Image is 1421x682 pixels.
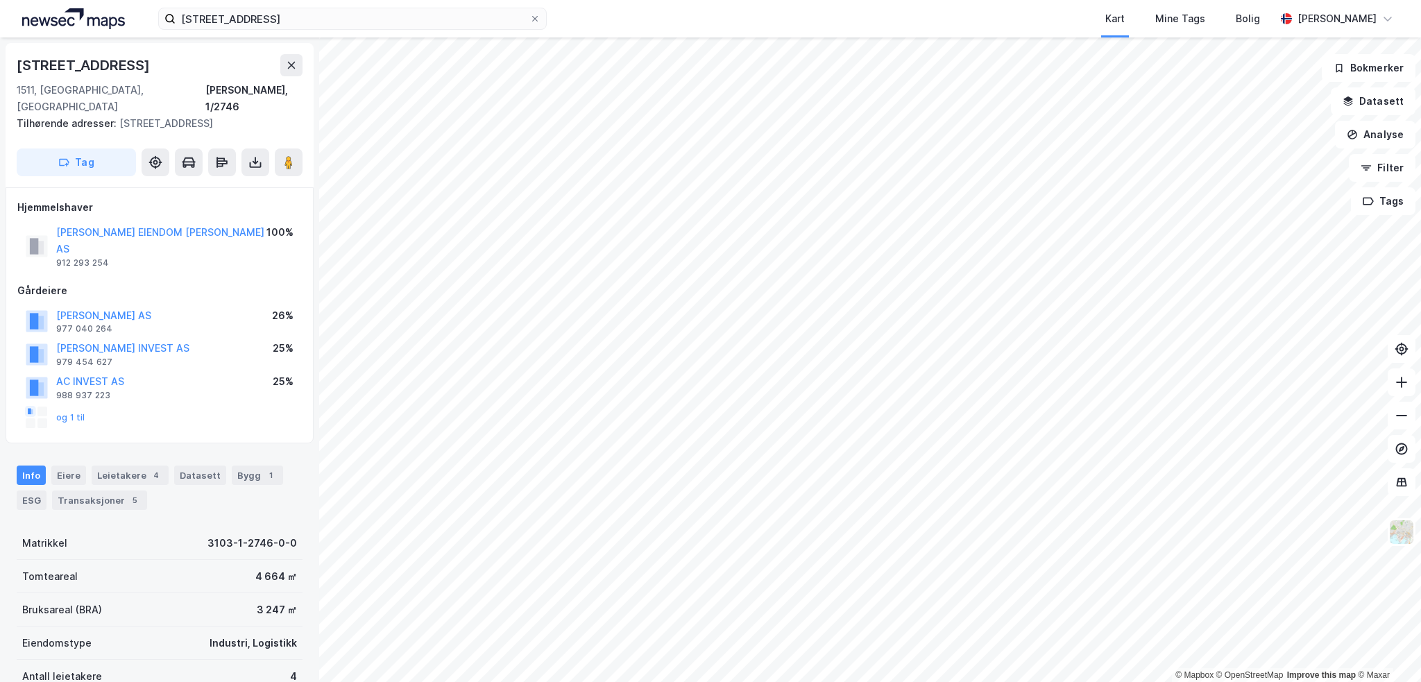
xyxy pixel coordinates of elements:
a: OpenStreetMap [1216,670,1284,680]
div: Eiere [51,466,86,485]
div: Kontrollprogram for chat [1352,615,1421,682]
div: Datasett [174,466,226,485]
input: Søk på adresse, matrikkel, gårdeiere, leietakere eller personer [176,8,529,29]
div: Bolig [1236,10,1260,27]
div: Transaksjoner [52,491,147,510]
div: Gårdeiere [17,282,302,299]
div: [PERSON_NAME], 1/2746 [205,82,303,115]
div: [PERSON_NAME] [1297,10,1377,27]
a: Improve this map [1287,670,1356,680]
div: 25% [273,373,293,390]
div: Hjemmelshaver [17,199,302,216]
div: 25% [273,340,293,357]
div: Leietakere [92,466,169,485]
button: Bokmerker [1322,54,1415,82]
button: Analyse [1335,121,1415,148]
div: 26% [272,307,293,324]
div: Industri, Logistikk [210,635,297,651]
button: Tag [17,148,136,176]
div: 4 [149,468,163,482]
div: Bruksareal (BRA) [22,602,102,618]
iframe: Chat Widget [1352,615,1421,682]
div: 3 247 ㎡ [257,602,297,618]
div: Kart [1105,10,1125,27]
div: 5 [128,493,142,507]
span: Tilhørende adresser: [17,117,119,129]
img: logo.a4113a55bc3d86da70a041830d287a7e.svg [22,8,125,29]
button: Tags [1351,187,1415,215]
div: Tomteareal [22,568,78,585]
div: 988 937 223 [56,390,110,401]
div: Mine Tags [1155,10,1205,27]
div: Matrikkel [22,535,67,552]
div: ESG [17,491,46,510]
div: Bygg [232,466,283,485]
div: [STREET_ADDRESS] [17,54,153,76]
div: Eiendomstype [22,635,92,651]
button: Filter [1349,154,1415,182]
button: Datasett [1331,87,1415,115]
div: 4 664 ㎡ [255,568,297,585]
div: 977 040 264 [56,323,112,334]
div: 912 293 254 [56,257,109,268]
div: 1 [264,468,278,482]
div: 100% [266,224,293,241]
a: Mapbox [1175,670,1214,680]
div: 979 454 627 [56,357,112,368]
img: Z [1388,519,1415,545]
div: Info [17,466,46,485]
div: [STREET_ADDRESS] [17,115,291,132]
div: 1511, [GEOGRAPHIC_DATA], [GEOGRAPHIC_DATA] [17,82,205,115]
div: 3103-1-2746-0-0 [207,535,297,552]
